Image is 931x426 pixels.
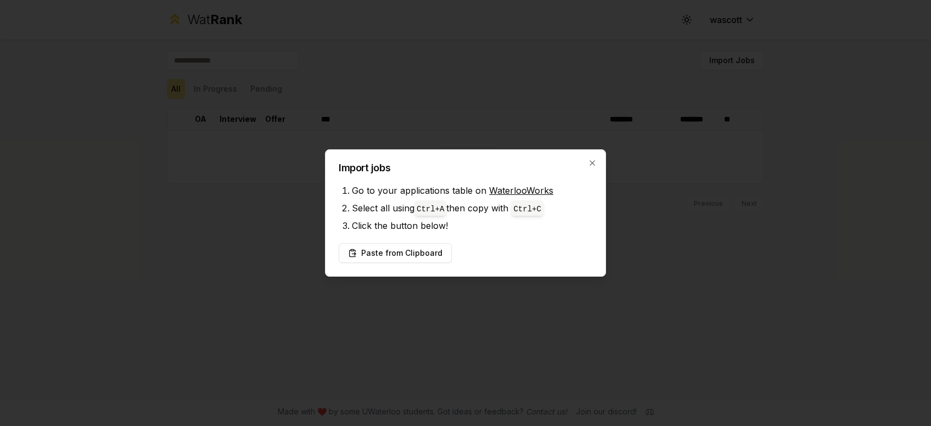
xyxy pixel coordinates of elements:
li: Click the button below! [352,217,592,234]
code: Ctrl+ C [513,205,541,214]
li: Select all using then copy with [352,199,592,217]
h2: Import jobs [339,163,592,173]
code: Ctrl+ A [417,205,444,214]
li: Go to your applications table on [352,182,592,199]
a: WaterlooWorks [489,185,553,196]
button: Paste from Clipboard [339,243,452,263]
